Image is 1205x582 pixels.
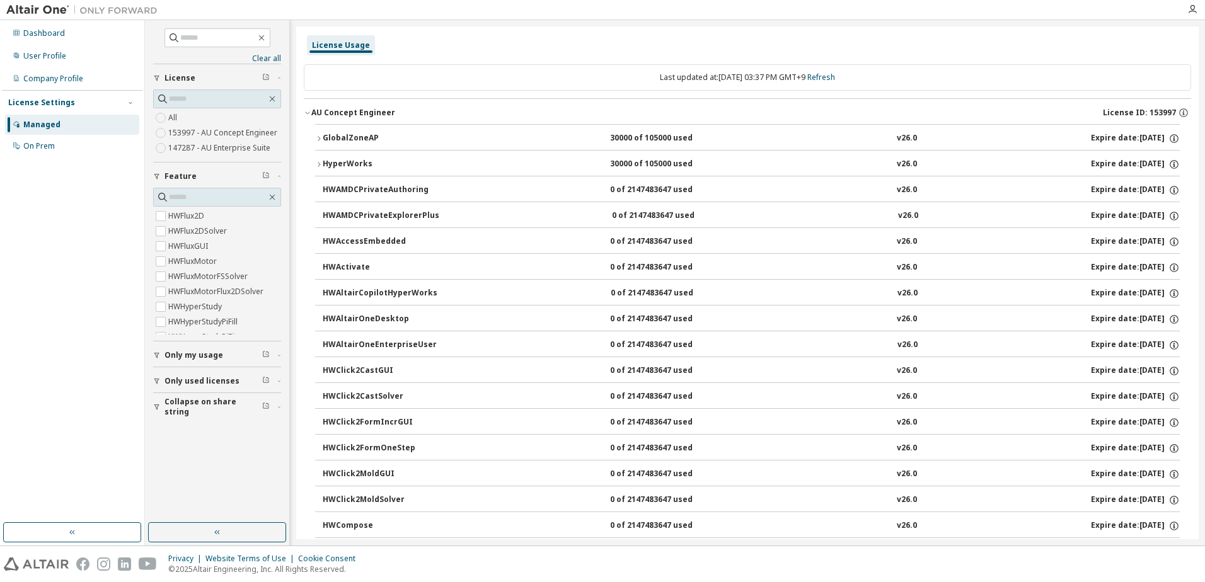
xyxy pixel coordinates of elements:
div: Managed [23,120,61,130]
div: HWCompose [323,520,436,532]
button: HWClick2MoldGUI0 of 2147483647 usedv26.0Expire date:[DATE] [323,460,1180,488]
div: HWClick2FormOneStep [323,443,436,454]
button: Collapse on share string [153,393,281,421]
img: linkedin.svg [118,557,131,571]
div: Cookie Consent [298,554,363,564]
label: HWHyperStudyPiFit [168,329,239,345]
div: License Settings [8,98,75,108]
img: youtube.svg [139,557,157,571]
div: HWAltairOneEnterpriseUser [323,339,437,351]
div: v26.0 [897,520,917,532]
a: Clear all [153,54,281,64]
label: HWFlux2DSolver [168,224,229,239]
a: Refresh [807,72,835,83]
div: 0 of 2147483647 used [610,520,724,532]
div: Expire date: [DATE] [1091,185,1180,196]
div: 0 of 2147483647 used [610,185,724,196]
button: HWAltairCopilotHyperWorks0 of 2147483647 usedv26.0Expire date:[DATE] [323,280,1180,307]
button: HWClick2MoldSolver0 of 2147483647 usedv26.0Expire date:[DATE] [323,486,1180,514]
button: Only used licenses [153,367,281,395]
div: 0 of 2147483647 used [610,417,724,428]
div: v26.0 [897,288,918,299]
div: Expire date: [DATE] [1091,339,1180,351]
div: HWAMDCPrivateAuthoring [323,185,436,196]
span: License [164,73,195,83]
button: HyperWorks30000 of 105000 usedv26.0Expire date:[DATE] [315,151,1180,178]
label: HWFlux2D [168,208,207,224]
div: Expire date: [DATE] [1091,469,1180,480]
div: 0 of 2147483647 used [610,391,724,402]
span: Only used licenses [164,376,239,386]
label: HWFluxMotor [168,254,219,269]
div: v26.0 [897,494,917,506]
div: v26.0 [897,443,917,454]
button: HWAccessEmbedded0 of 2147483647 usedv26.0Expire date:[DATE] [323,228,1180,256]
div: HWClick2MoldGUI [323,469,436,480]
div: HWAMDCPrivateExplorerPlus [323,210,439,222]
div: 0 of 2147483647 used [611,288,724,299]
div: v26.0 [897,365,917,377]
div: Expire date: [DATE] [1091,391,1180,402]
div: v26.0 [898,210,918,222]
button: HWClick2FormIncrGUI0 of 2147483647 usedv26.0Expire date:[DATE] [323,409,1180,437]
span: Collapse on share string [164,397,262,417]
div: HWClick2FormIncrGUI [323,417,436,428]
span: Clear filter [262,350,270,360]
button: HWClick2CastGUI0 of 2147483647 usedv26.0Expire date:[DATE] [323,357,1180,385]
button: HWClick2CastSolver0 of 2147483647 usedv26.0Expire date:[DATE] [323,383,1180,411]
button: HWClick2FormOneStep0 of 2147483647 usedv26.0Expire date:[DATE] [323,435,1180,462]
div: 0 of 2147483647 used [610,236,724,248]
button: Feature [153,163,281,190]
div: On Prem [23,141,55,151]
div: HWAltairCopilotHyperWorks [323,288,437,299]
img: instagram.svg [97,557,110,571]
div: HWActivate [323,262,436,273]
div: 30000 of 105000 used [610,133,724,144]
div: GlobalZoneAP [323,133,436,144]
button: HWAltairOneEnterpriseUser0 of 2147483647 usedv26.0Expire date:[DATE] [323,331,1180,359]
div: HWAltairOneDesktop [323,314,436,325]
span: Clear filter [262,171,270,181]
button: AU Concept EngineerLicense ID: 153997 [304,99,1191,127]
div: Expire date: [DATE] [1091,159,1180,170]
div: Expire date: [DATE] [1091,520,1180,532]
button: HWCompose0 of 2147483647 usedv26.0Expire date:[DATE] [323,512,1180,540]
img: facebook.svg [76,557,89,571]
div: Expire date: [DATE] [1091,417,1180,428]
div: v26.0 [897,262,917,273]
div: Expire date: [DATE] [1091,443,1180,454]
label: HWFluxMotorFSSolver [168,269,250,284]
div: Dashboard [23,28,65,38]
div: Expire date: [DATE] [1091,365,1180,377]
label: HWHyperStudyPiFill [168,314,240,329]
span: Clear filter [262,73,270,83]
div: Expire date: [DATE] [1091,210,1180,222]
span: Clear filter [262,376,270,386]
div: Expire date: [DATE] [1091,262,1180,273]
button: HWAltairOneDesktop0 of 2147483647 usedv26.0Expire date:[DATE] [323,305,1180,333]
div: Expire date: [DATE] [1091,314,1180,325]
div: v26.0 [897,469,917,480]
div: 0 of 2147483647 used [610,443,724,454]
div: v26.0 [897,185,917,196]
div: Expire date: [DATE] [1091,133,1180,144]
div: v26.0 [897,314,917,325]
span: Clear filter [262,402,270,412]
div: 0 of 2147483647 used [610,314,724,325]
span: Feature [164,171,197,181]
div: HWClick2CastGUI [323,365,436,377]
p: © 2025 Altair Engineering, Inc. All Rights Reserved. [168,564,363,574]
div: User Profile [23,51,66,61]
div: License Usage [312,40,370,50]
div: Website Terms of Use [205,554,298,564]
span: License ID: 153997 [1103,108,1176,118]
button: GlobalZoneAP30000 of 105000 usedv26.0Expire date:[DATE] [315,125,1180,152]
div: HWClick2MoldSolver [323,494,436,506]
button: HWActivate0 of 2147483647 usedv26.0Expire date:[DATE] [323,254,1180,282]
label: HWFluxGUI [168,239,210,254]
div: v26.0 [897,236,917,248]
div: 0 of 2147483647 used [610,494,724,506]
div: v26.0 [897,159,917,170]
div: HWClick2CastSolver [323,391,436,402]
label: 153997 - AU Concept Engineer [168,125,280,140]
